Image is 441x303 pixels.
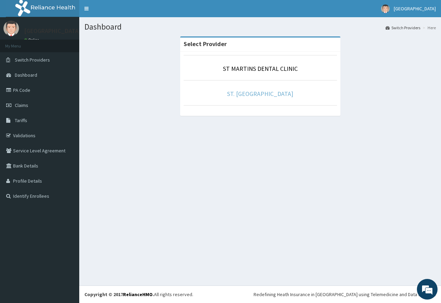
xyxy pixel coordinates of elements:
[381,4,390,13] img: User Image
[223,65,298,73] a: ST MARTINS DENTAL CLINIC
[24,37,41,42] a: Online
[386,25,420,31] a: Switch Providers
[3,21,19,36] img: User Image
[15,72,37,78] span: Dashboard
[394,6,436,12] span: [GEOGRAPHIC_DATA]
[254,291,436,298] div: Redefining Heath Insurance in [GEOGRAPHIC_DATA] using Telemedicine and Data Science!
[84,291,154,297] strong: Copyright © 2017 .
[123,291,153,297] a: RelianceHMO
[24,28,81,34] p: [GEOGRAPHIC_DATA]
[15,102,28,108] span: Claims
[79,285,441,303] footer: All rights reserved.
[184,40,227,48] strong: Select Provider
[84,22,436,31] h1: Dashboard
[227,90,293,98] a: ST. [GEOGRAPHIC_DATA]
[421,25,436,31] li: Here
[15,57,50,63] span: Switch Providers
[15,117,27,123] span: Tariffs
